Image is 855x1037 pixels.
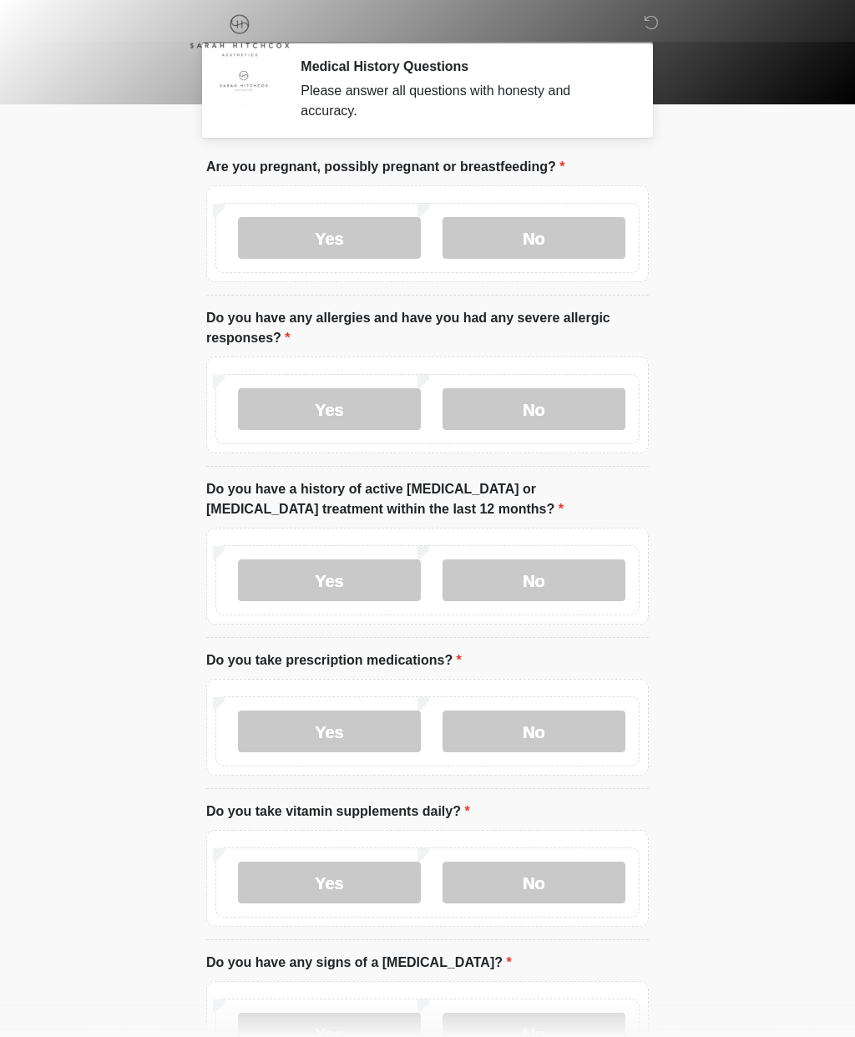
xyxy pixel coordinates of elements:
[301,81,624,121] div: Please answer all questions with honesty and accuracy.
[443,862,625,903] label: No
[206,650,462,670] label: Do you take prescription medications?
[238,388,421,430] label: Yes
[206,479,649,519] label: Do you have a history of active [MEDICAL_DATA] or [MEDICAL_DATA] treatment within the last 12 mon...
[206,953,512,973] label: Do you have any signs of a [MEDICAL_DATA]?
[238,862,421,903] label: Yes
[206,802,470,822] label: Do you take vitamin supplements daily?
[443,388,625,430] label: No
[206,157,564,177] label: Are you pregnant, possibly pregnant or breastfeeding?
[190,13,290,57] img: Sarah Hitchcox Aesthetics Logo
[238,217,421,259] label: Yes
[443,711,625,752] label: No
[443,217,625,259] label: No
[219,58,269,109] img: Agent Avatar
[443,559,625,601] label: No
[238,559,421,601] label: Yes
[206,308,649,348] label: Do you have any allergies and have you had any severe allergic responses?
[238,711,421,752] label: Yes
